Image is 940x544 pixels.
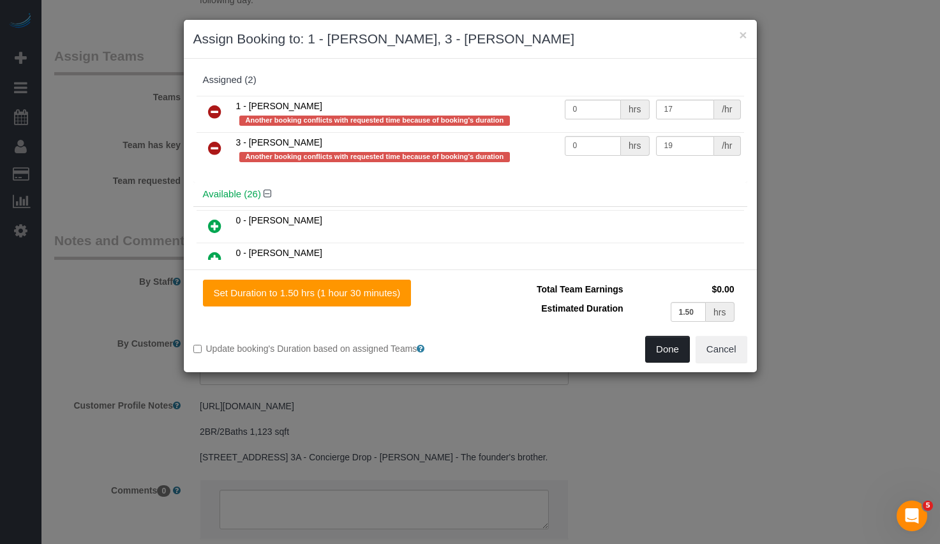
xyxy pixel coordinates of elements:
[236,137,322,147] span: 3 - [PERSON_NAME]
[193,345,202,353] input: Update booking's Duration based on assigned Teams
[621,136,649,156] div: hrs
[239,116,511,126] span: Another booking conflicts with requested time because of booking's duration
[203,189,738,200] h4: Available (26)
[193,342,461,355] label: Update booking's Duration based on assigned Teams
[236,101,322,111] span: 1 - [PERSON_NAME]
[645,336,690,363] button: Done
[739,28,747,42] button: ×
[897,501,927,531] iframe: Intercom live chat
[193,29,747,49] h3: Assign Booking to: 1 - [PERSON_NAME], 3 - [PERSON_NAME]
[541,303,623,314] span: Estimated Duration
[714,100,740,119] div: /hr
[480,280,627,299] td: Total Team Earnings
[714,136,740,156] div: /hr
[236,215,322,225] span: 0 - [PERSON_NAME]
[621,100,649,119] div: hrs
[203,280,412,306] button: Set Duration to 1.50 hrs (1 hour 30 minutes)
[239,152,511,162] span: Another booking conflicts with requested time because of booking's duration
[696,336,747,363] button: Cancel
[923,501,933,511] span: 5
[627,280,738,299] td: $0.00
[203,75,738,86] div: Assigned (2)
[236,248,322,258] span: 0 - [PERSON_NAME]
[706,302,734,322] div: hrs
